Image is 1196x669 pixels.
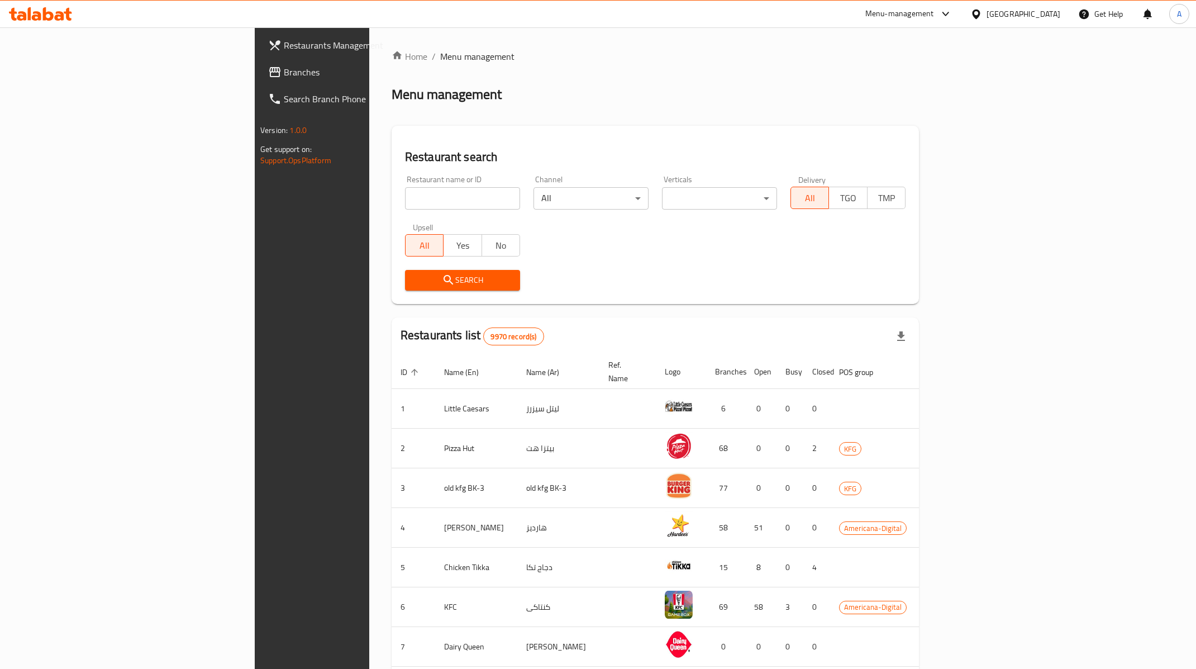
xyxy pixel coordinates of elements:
button: Yes [443,234,482,257]
h2: Restaurants list [401,327,544,345]
span: Yes [448,238,477,254]
td: 4 [803,548,830,587]
span: Version: [260,123,288,137]
td: بيتزا هت [517,429,599,468]
td: 3 [776,587,803,627]
td: old kfg BK-3 [435,468,517,508]
img: KFC [665,591,693,619]
a: Search Branch Phone [259,86,455,112]
td: [PERSON_NAME] [517,627,599,667]
span: 1.0.0 [289,123,307,137]
input: Search for restaurant name or ID.. [405,187,520,210]
img: Pizza Hut [665,432,693,460]
div: ​ [662,187,777,210]
span: All [410,238,439,254]
td: old kfg BK-3 [517,468,599,508]
nav: breadcrumb [392,50,919,63]
td: 51 [745,508,776,548]
span: Americana-Digital [840,522,906,535]
td: دجاج تكا [517,548,599,587]
img: Little Caesars [665,392,693,420]
div: Menu-management [865,7,934,21]
td: ليتل سيزرز [517,389,599,429]
th: Branches [706,355,745,389]
span: TMP [872,190,901,206]
button: No [482,234,520,257]
div: All [533,187,649,210]
span: A [1177,8,1181,20]
td: 0 [803,627,830,667]
td: Chicken Tikka [435,548,517,587]
td: 0 [745,389,776,429]
span: All [795,190,825,206]
img: Chicken Tikka [665,551,693,579]
td: Dairy Queen [435,627,517,667]
span: Americana-Digital [840,601,906,614]
td: 8 [745,548,776,587]
td: 6 [706,389,745,429]
td: KFC [435,587,517,627]
label: Upsell [413,223,433,231]
td: Little Caesars [435,389,517,429]
span: Name (En) [444,366,493,379]
div: [GEOGRAPHIC_DATA] [987,8,1060,20]
div: Export file [888,323,914,350]
span: 9970 record(s) [484,331,543,342]
span: No [487,238,516,254]
button: TGO [828,187,867,209]
span: TGO [833,190,863,206]
h2: Restaurant search [405,149,906,165]
td: 2 [803,429,830,468]
a: Restaurants Management [259,32,455,59]
a: Branches [259,59,455,86]
td: 0 [745,468,776,508]
td: 0 [803,389,830,429]
button: All [790,187,829,209]
span: Get support on: [260,142,312,156]
th: Open [745,355,776,389]
button: Search [405,270,520,291]
td: 69 [706,587,745,627]
button: All [405,234,444,257]
label: Delivery [798,175,826,183]
span: POS group [839,366,888,379]
span: ID [401,366,422,379]
td: هارديز [517,508,599,548]
td: 77 [706,468,745,508]
h2: Menu management [392,86,502,103]
img: Hardee's [665,511,693,539]
td: 0 [776,429,803,468]
span: Search Branch Phone [284,92,446,106]
td: 58 [706,508,745,548]
td: 0 [776,508,803,548]
td: Pizza Hut [435,429,517,468]
span: Menu management [440,50,514,63]
td: 0 [706,627,745,667]
th: Logo [656,355,706,389]
td: 0 [803,508,830,548]
td: 0 [776,627,803,667]
th: Closed [803,355,830,389]
img: old kfg BK-3 [665,472,693,500]
span: Name (Ar) [526,366,574,379]
td: 0 [745,429,776,468]
td: 0 [776,468,803,508]
td: 0 [776,389,803,429]
a: Support.OpsPlatform [260,153,331,168]
td: 68 [706,429,745,468]
td: 0 [803,468,830,508]
button: TMP [867,187,906,209]
td: 0 [776,548,803,587]
td: [PERSON_NAME] [435,508,517,548]
td: 0 [803,587,830,627]
span: KFG [840,482,861,495]
span: Restaurants Management [284,39,446,52]
td: كنتاكى [517,587,599,627]
div: Total records count [483,328,544,345]
span: KFG [840,443,861,456]
th: Busy [776,355,803,389]
span: Branches [284,65,446,79]
td: 0 [745,627,776,667]
img: Dairy Queen [665,630,693,658]
span: Ref. Name [608,358,642,385]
